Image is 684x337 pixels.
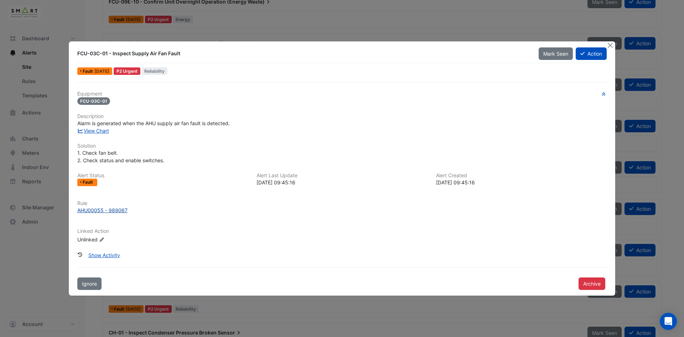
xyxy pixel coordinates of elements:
[77,97,110,105] span: FCU-03C-01
[77,91,607,97] h6: Equipment
[114,67,140,75] div: P2 Urgent
[77,128,109,134] a: View Chart
[77,113,607,119] h6: Description
[579,277,605,290] button: Archive
[99,237,104,242] fa-icon: Edit Linked Action
[606,41,614,49] button: Close
[82,281,97,287] span: Ignore
[94,68,109,74] span: Sun 17-Aug-2025 16:45 PST
[77,143,607,149] h6: Solution
[77,50,530,57] div: FCU-03C-01 - Inspect Supply Air Fan Fault
[256,173,427,179] h6: Alert Last Update
[576,47,607,60] button: Action
[142,67,168,75] span: Reliability
[77,228,607,234] h6: Linked Action
[256,179,427,186] div: [DATE] 09:45:16
[77,206,128,214] div: AHU00055 - 989067
[77,277,102,290] button: Ignore
[83,180,94,184] span: Fault
[83,69,94,73] span: Fault
[436,173,607,179] h6: Alert Created
[77,120,230,126] span: Alarm is generated when the AHU supply air fan fault is detected.
[77,206,607,214] a: AHU00055 - 989067
[660,313,677,330] div: Open Intercom Messenger
[84,249,125,261] button: Show Activity
[77,173,248,179] h6: Alert Status
[436,179,607,186] div: [DATE] 09:45:16
[77,235,163,243] div: Unlinked
[543,51,568,57] span: Mark Seen
[539,47,573,60] button: Mark Seen
[77,150,164,163] span: 1. Check fan belt. 2. Check status and enable switches.
[77,200,607,206] h6: Rule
